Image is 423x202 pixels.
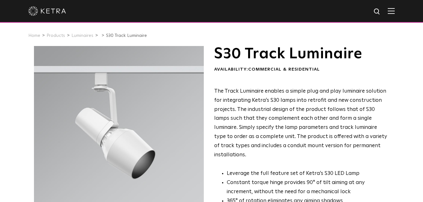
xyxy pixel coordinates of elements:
[214,89,387,158] span: The Track Luminaire enables a simple plug and play luminaire solution for integrating Ketra’s S30...
[214,66,387,73] div: Availability:
[28,33,40,38] a: Home
[388,8,395,14] img: Hamburger%20Nav.svg
[106,33,147,38] a: S30 Track Luminaire
[47,33,65,38] a: Products
[227,169,387,178] li: Leverage the full feature set of Ketra’s S30 LED Lamp
[248,67,320,72] span: Commercial & Residential
[373,8,381,16] img: search icon
[214,46,387,62] h1: S30 Track Luminaire
[71,33,93,38] a: Luminaires
[227,178,387,197] li: Constant torque hinge provides 90° of tilt aiming at any increment, without the need for a mechan...
[28,6,66,16] img: ketra-logo-2019-white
